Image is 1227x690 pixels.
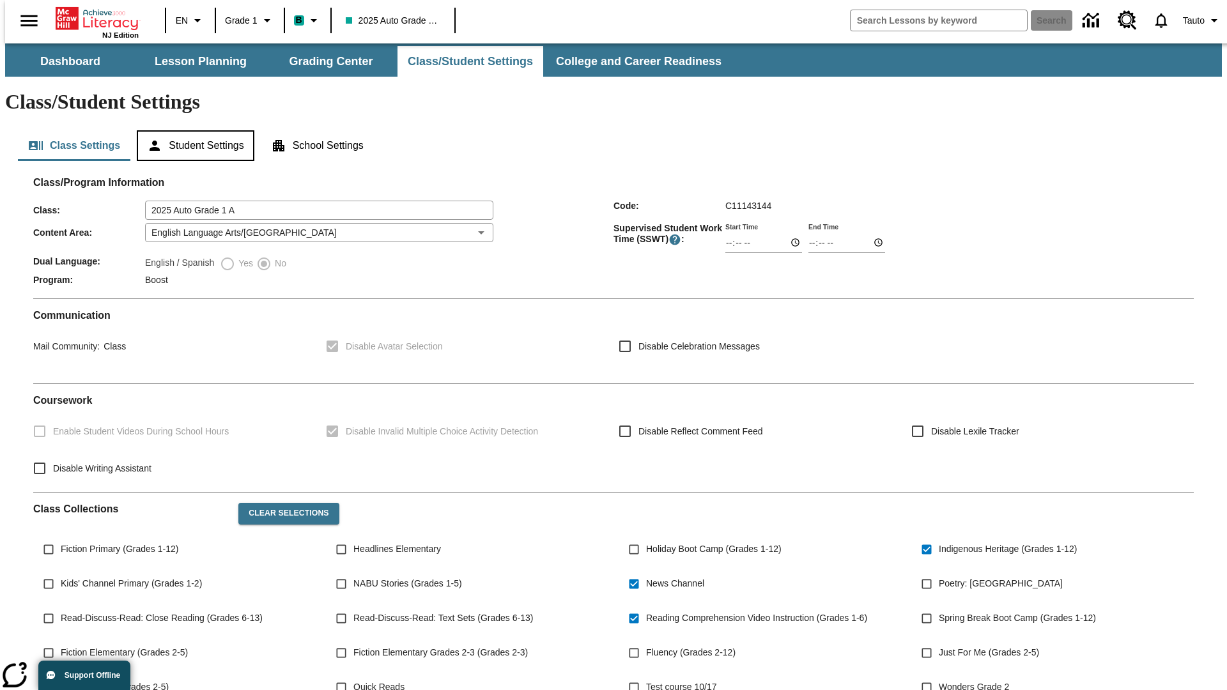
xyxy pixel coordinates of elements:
span: Reading Comprehension Video Instruction (Grades 1-6) [646,611,867,625]
span: Disable Reflect Comment Feed [638,425,763,438]
span: Disable Lexile Tracker [931,425,1019,438]
a: Data Center [1075,3,1110,38]
span: Indigenous Heritage (Grades 1-12) [939,542,1077,556]
span: Support Offline [65,671,120,680]
span: Boost [145,275,168,285]
span: Grade 1 [225,14,258,27]
span: Fiction Primary (Grades 1-12) [61,542,178,556]
span: Dual Language : [33,256,145,266]
div: SubNavbar [5,46,733,77]
label: English / Spanish [145,256,214,272]
button: Clear Selections [238,503,339,525]
span: Yes [235,257,253,270]
a: Notifications [1145,4,1178,37]
span: Just For Me (Grades 2-5) [939,646,1039,659]
button: Support Offline [38,661,130,690]
h2: Communication [33,309,1194,321]
span: 2025 Auto Grade 1 A [346,14,440,27]
span: Poetry: [GEOGRAPHIC_DATA] [939,577,1063,590]
button: Student Settings [137,130,254,161]
button: Boost Class color is teal. Change class color [289,9,327,32]
span: Enable Student Videos During School Hours [53,425,229,438]
span: Kids' Channel Primary (Grades 1-2) [61,577,202,590]
span: Fluency (Grades 2-12) [646,646,736,659]
button: Dashboard [6,46,134,77]
div: Communication [33,309,1194,373]
span: Disable Avatar Selection [346,340,443,353]
input: Class [145,201,493,220]
button: Grading Center [267,46,395,77]
span: Headlines Elementary [353,542,441,556]
span: Spring Break Boot Camp (Grades 1-12) [939,611,1096,625]
span: Disable Celebration Messages [638,340,760,353]
span: EN [176,14,188,27]
div: Home [56,4,139,39]
span: No [272,257,286,270]
span: Read-Discuss-Read: Close Reading (Grades 6-13) [61,611,263,625]
button: Grade: Grade 1, Select a grade [220,9,280,32]
button: Supervised Student Work Time is the timeframe when students can take LevelSet and when lessons ar... [668,233,681,246]
label: Start Time [725,222,758,231]
h2: Course work [33,394,1194,406]
button: School Settings [261,130,374,161]
span: Disable Invalid Multiple Choice Activity Detection [346,425,538,438]
span: Program : [33,275,145,285]
button: Class/Student Settings [397,46,543,77]
a: Home [56,6,139,31]
span: Content Area : [33,227,145,238]
div: Class/Program Information [33,189,1194,288]
span: Code : [613,201,725,211]
div: Coursework [33,394,1194,482]
h2: Class Collections [33,503,228,515]
h2: Class/Program Information [33,176,1194,188]
span: Fiction Elementary Grades 2-3 (Grades 2-3) [353,646,528,659]
span: Holiday Boot Camp (Grades 1-12) [646,542,782,556]
span: Mail Community : [33,341,100,351]
div: Class/Student Settings [18,130,1209,161]
span: Disable Writing Assistant [53,462,151,475]
label: End Time [808,222,838,231]
span: News Channel [646,577,704,590]
button: Open side menu [10,2,48,40]
span: C11143144 [725,201,771,211]
div: SubNavbar [5,43,1222,77]
h1: Class/Student Settings [5,90,1222,114]
span: Supervised Student Work Time (SSWT) : [613,223,725,246]
span: Tauto [1183,14,1205,27]
span: B [296,12,302,28]
span: Fiction Elementary (Grades 2-5) [61,646,188,659]
button: Language: EN, Select a language [170,9,211,32]
span: NJ Edition [102,31,139,39]
a: Resource Center, Will open in new tab [1110,3,1145,38]
button: Profile/Settings [1178,9,1227,32]
button: Lesson Planning [137,46,265,77]
button: College and Career Readiness [546,46,732,77]
input: search field [851,10,1027,31]
span: Read-Discuss-Read: Text Sets (Grades 6-13) [353,611,533,625]
span: NABU Stories (Grades 1-5) [353,577,462,590]
button: Class Settings [18,130,130,161]
div: English Language Arts/[GEOGRAPHIC_DATA] [145,223,493,242]
span: Class [100,341,126,351]
span: Class : [33,205,145,215]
